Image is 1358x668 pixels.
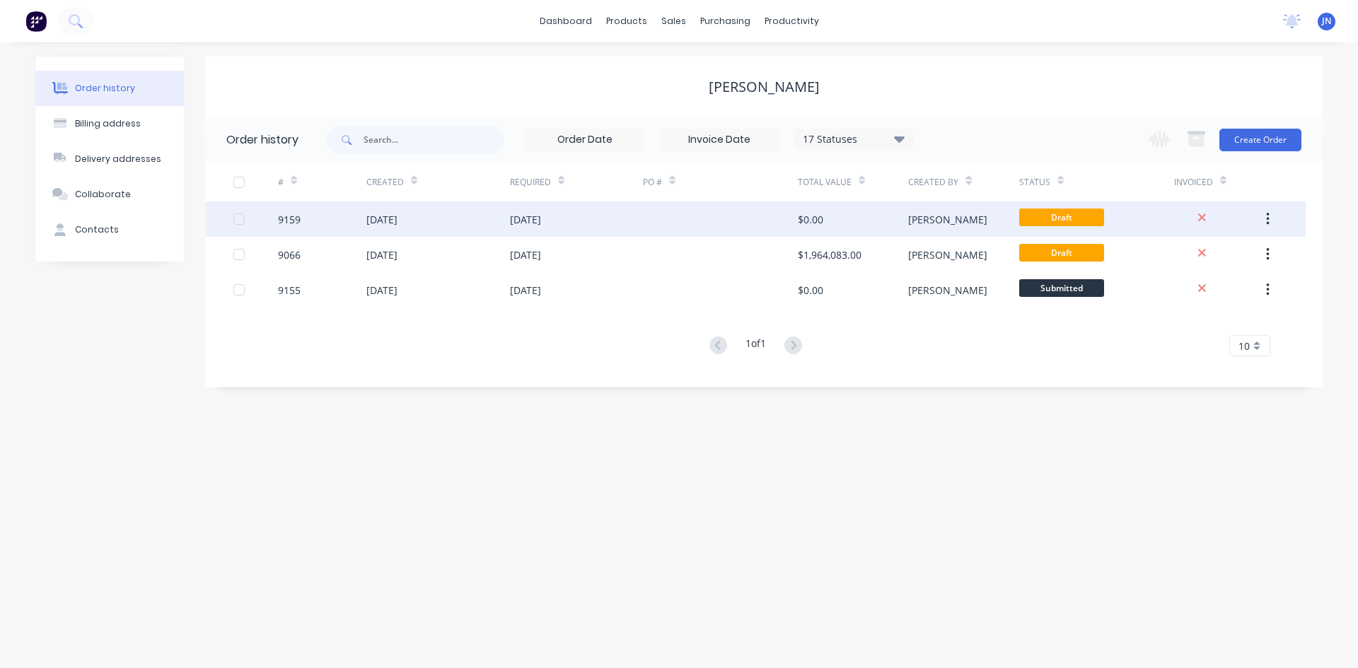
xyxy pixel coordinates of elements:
[643,176,662,189] div: PO #
[25,11,47,32] img: Factory
[35,141,184,177] button: Delivery addresses
[798,247,861,262] div: $1,964,083.00
[745,336,766,356] div: 1 of 1
[278,176,284,189] div: #
[366,176,404,189] div: Created
[526,129,644,151] input: Order Date
[366,283,397,298] div: [DATE]
[510,247,541,262] div: [DATE]
[1219,129,1301,151] button: Create Order
[1019,279,1104,297] span: Submitted
[510,283,541,298] div: [DATE]
[908,163,1018,201] div: Created By
[1174,176,1213,189] div: Invoiced
[908,283,987,298] div: [PERSON_NAME]
[908,247,987,262] div: [PERSON_NAME]
[533,11,599,32] a: dashboard
[35,106,184,141] button: Billing address
[510,176,551,189] div: Required
[510,212,541,227] div: [DATE]
[798,163,908,201] div: Total Value
[654,11,693,32] div: sales
[798,283,823,298] div: $0.00
[660,129,779,151] input: Invoice Date
[75,117,141,130] div: Billing address
[1019,176,1050,189] div: Status
[693,11,758,32] div: purchasing
[1174,163,1263,201] div: Invoiced
[643,163,798,201] div: PO #
[1019,163,1174,201] div: Status
[510,163,643,201] div: Required
[278,163,366,201] div: #
[1019,209,1104,226] span: Draft
[278,283,301,298] div: 9155
[908,176,958,189] div: Created By
[366,247,397,262] div: [DATE]
[35,71,184,106] button: Order history
[366,212,397,227] div: [DATE]
[798,176,852,189] div: Total Value
[35,177,184,212] button: Collaborate
[709,78,820,95] div: [PERSON_NAME]
[278,212,301,227] div: 9159
[35,212,184,247] button: Contacts
[798,212,823,227] div: $0.00
[366,163,510,201] div: Created
[75,223,119,236] div: Contacts
[75,82,135,95] div: Order history
[75,188,131,201] div: Collaborate
[794,131,913,147] div: 17 Statuses
[758,11,826,32] div: productivity
[75,153,161,165] div: Delivery addresses
[364,126,504,154] input: Search...
[278,247,301,262] div: 9066
[599,11,654,32] div: products
[1322,15,1331,28] span: JN
[1238,339,1250,353] span: 10
[1019,244,1104,262] span: Draft
[908,212,987,227] div: [PERSON_NAME]
[226,131,298,148] div: Order history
